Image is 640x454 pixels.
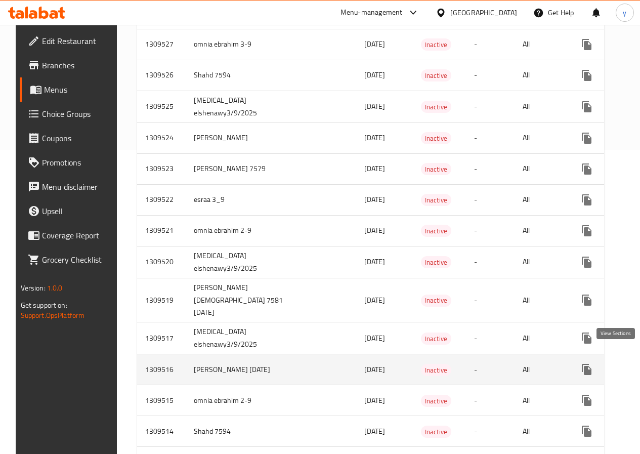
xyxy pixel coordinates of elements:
a: Choice Groups [20,102,122,126]
td: esraa 3_9 [186,184,302,215]
a: Grocery Checklist [20,247,122,272]
td: [PERSON_NAME] 7579 [186,153,302,184]
span: Grocery Checklist [42,254,114,266]
div: Inactive [421,295,451,307]
span: [DATE] [364,37,385,51]
span: Inactive [421,395,451,407]
td: All [515,29,567,60]
a: Coverage Report [20,223,122,247]
span: Inactive [421,333,451,345]
button: Change Status [599,326,623,350]
div: Inactive [421,69,451,81]
td: [PERSON_NAME][DEMOGRAPHIC_DATA] 7581 [DATE] [186,278,302,322]
a: Upsell [20,199,122,223]
span: Choice Groups [42,108,114,120]
button: Change Status [599,419,623,443]
div: Inactive [421,395,451,407]
td: All [515,60,567,91]
td: omnia ebrahim 3-9 [186,29,302,60]
button: more [575,126,599,150]
td: omnia ebrahim 2-9 [186,385,302,416]
div: [GEOGRAPHIC_DATA] [450,7,517,18]
span: Get support on: [21,299,67,312]
td: All [515,354,567,385]
button: Change Status [599,288,623,312]
button: more [575,419,599,443]
td: 1309514 [137,416,186,447]
td: 1309525 [137,91,186,122]
span: Inactive [421,70,451,81]
span: Inactive [421,426,451,438]
td: Shahd 7594 [186,416,302,447]
td: - [466,416,515,447]
td: All [515,91,567,122]
div: Menu-management [340,7,403,19]
button: more [575,357,599,382]
div: Inactive [421,333,451,345]
td: 1309527 [137,29,186,60]
td: All [515,122,567,153]
button: more [575,63,599,88]
span: Promotions [42,156,114,169]
button: more [575,219,599,243]
td: All [515,246,567,278]
button: more [575,188,599,212]
td: [MEDICAL_DATA] elshenawy3/9/2025 [186,322,302,354]
td: 1309524 [137,122,186,153]
td: [PERSON_NAME] [DATE] [186,354,302,385]
td: 1309517 [137,322,186,354]
span: Inactive [421,364,451,376]
button: Change Status [599,32,623,57]
span: Menus [44,84,114,96]
span: [DATE] [364,224,385,237]
td: - [466,215,515,246]
span: [DATE] [364,100,385,113]
td: 1309515 [137,385,186,416]
a: Promotions [20,150,122,175]
span: Edit Restaurant [42,35,114,47]
td: 1309522 [137,184,186,215]
a: Support.OpsPlatform [21,309,85,322]
td: 1309516 [137,354,186,385]
a: Coupons [20,126,122,150]
span: [DATE] [364,193,385,206]
span: Inactive [421,225,451,237]
span: Inactive [421,257,451,268]
button: more [575,250,599,274]
span: [DATE] [364,255,385,268]
span: Inactive [421,133,451,144]
span: [DATE] [364,363,385,376]
button: more [575,388,599,412]
span: Version: [21,281,46,295]
span: Inactive [421,163,451,175]
span: [DATE] [364,294,385,307]
span: Inactive [421,194,451,206]
td: All [515,278,567,322]
td: - [466,60,515,91]
span: 1.0.0 [47,281,63,295]
span: Coupons [42,132,114,144]
button: more [575,32,599,57]
button: Change Status [599,63,623,88]
td: - [466,91,515,122]
a: Menus [20,77,122,102]
td: 1309520 [137,246,186,278]
span: [DATE] [364,68,385,81]
button: Change Status [599,219,623,243]
td: All [515,184,567,215]
td: 1309519 [137,278,186,322]
span: [DATE] [364,425,385,438]
td: - [466,322,515,354]
td: [MEDICAL_DATA] elshenawy3/9/2025 [186,246,302,278]
span: Branches [42,59,114,71]
td: [MEDICAL_DATA] elshenawy3/9/2025 [186,91,302,122]
td: - [466,385,515,416]
td: All [515,153,567,184]
td: Shahd 7594 [186,60,302,91]
button: more [575,326,599,350]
